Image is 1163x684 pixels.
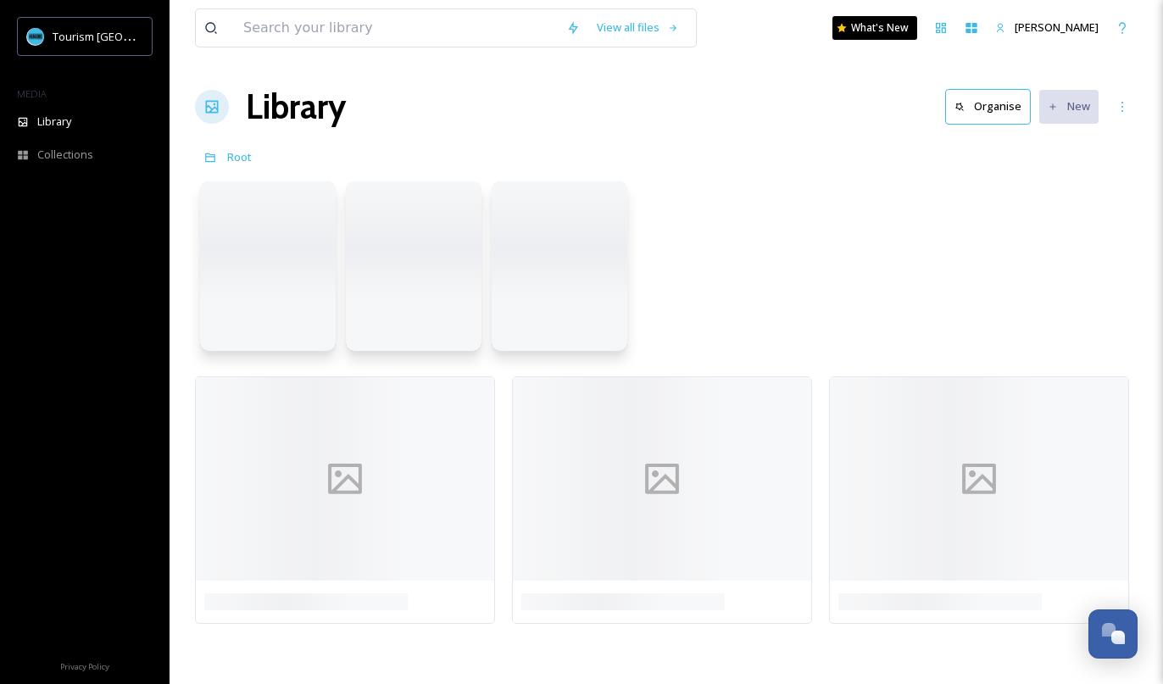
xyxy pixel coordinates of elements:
[53,28,204,44] span: Tourism [GEOGRAPHIC_DATA]
[246,81,346,132] a: Library
[60,655,109,676] a: Privacy Policy
[1088,609,1138,659] button: Open Chat
[987,11,1107,44] a: [PERSON_NAME]
[60,661,109,672] span: Privacy Policy
[588,11,687,44] a: View all files
[945,89,1031,124] button: Organise
[227,149,252,164] span: Root
[1015,19,1099,35] span: [PERSON_NAME]
[227,147,252,167] a: Root
[17,87,47,100] span: MEDIA
[832,16,917,40] a: What's New
[1039,90,1099,123] button: New
[945,89,1039,124] a: Organise
[235,9,558,47] input: Search your library
[27,28,44,45] img: tourism_nanaimo_logo.jpeg
[37,147,93,163] span: Collections
[37,114,71,130] span: Library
